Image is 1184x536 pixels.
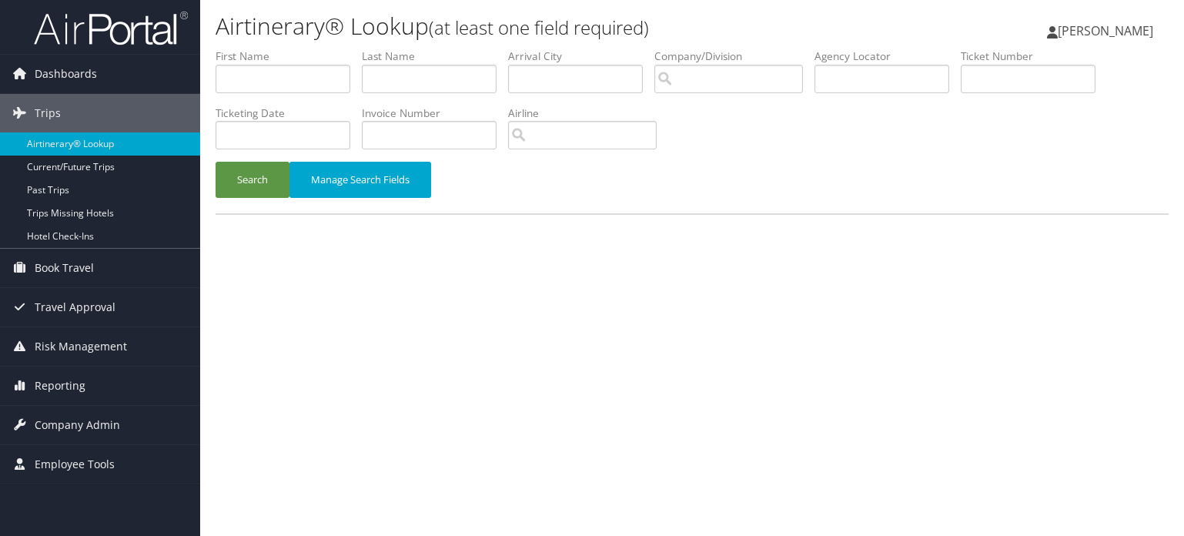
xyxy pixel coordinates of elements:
label: Arrival City [508,49,654,64]
label: Invoice Number [362,106,508,121]
button: Search [216,162,289,198]
span: Book Travel [35,249,94,287]
span: Dashboards [35,55,97,93]
span: Risk Management [35,327,127,366]
span: Travel Approval [35,288,115,327]
label: Airline [508,106,668,121]
label: Ticket Number [961,49,1107,64]
span: [PERSON_NAME] [1058,22,1153,39]
a: [PERSON_NAME] [1047,8,1169,54]
label: First Name [216,49,362,64]
label: Company/Division [654,49,814,64]
small: (at least one field required) [429,15,649,40]
label: Last Name [362,49,508,64]
span: Company Admin [35,406,120,444]
button: Manage Search Fields [289,162,431,198]
label: Ticketing Date [216,106,362,121]
span: Reporting [35,367,85,405]
img: airportal-logo.png [34,10,188,46]
span: Trips [35,94,61,132]
span: Employee Tools [35,445,115,484]
label: Agency Locator [814,49,961,64]
h1: Airtinerary® Lookup [216,10,851,42]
